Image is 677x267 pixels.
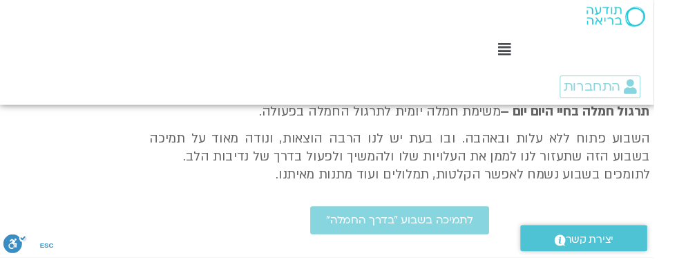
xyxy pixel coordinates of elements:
[155,135,673,190] p: השבוע פתוח ללא עלות ובאהבה. ובו בעת יש לנו הרבה הוצאות, ונודה מאוד על תמיכה בשבוע הזה שתעזור לנו ...
[338,222,490,234] span: לתמיכה בשבוע ״בדרך החמלה״
[518,107,673,125] b: תרגול חמלה בחיי היום יום –
[539,233,670,260] a: יצירת קשר
[584,82,642,98] span: התחברות
[321,214,506,243] a: לתמיכה בשבוע ״בדרך החמלה״
[580,78,663,102] a: התחברות
[586,239,636,257] span: יצירת קשר
[607,7,668,28] img: תודעה בריאה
